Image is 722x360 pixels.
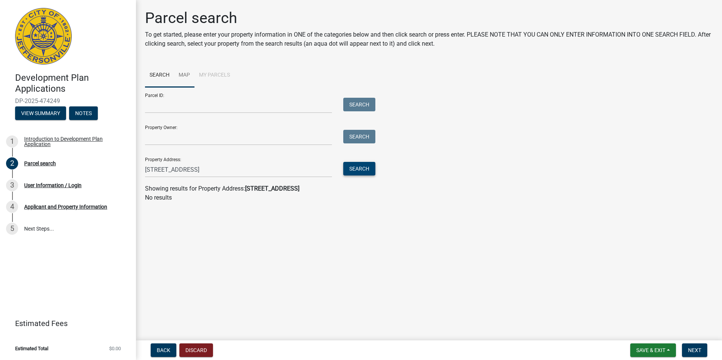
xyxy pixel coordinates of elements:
[145,193,713,202] p: No results
[15,346,48,351] span: Estimated Total
[24,136,124,147] div: Introduction to Development Plan Application
[109,346,121,351] span: $0.00
[6,316,124,331] a: Estimated Fees
[6,135,18,148] div: 1
[682,343,707,357] button: Next
[145,63,174,88] a: Search
[174,63,194,88] a: Map
[24,204,107,209] div: Applicant and Property Information
[179,343,213,357] button: Discard
[145,184,713,193] div: Showing results for Property Address:
[69,111,98,117] wm-modal-confirm: Notes
[15,97,121,105] span: DP-2025-474249
[343,130,375,143] button: Search
[15,106,66,120] button: View Summary
[636,347,665,353] span: Save & Exit
[151,343,176,357] button: Back
[145,30,713,48] p: To get started, please enter your property information in ONE of the categories below and then cl...
[343,162,375,175] button: Search
[245,185,299,192] strong: [STREET_ADDRESS]
[343,98,375,111] button: Search
[157,347,170,353] span: Back
[15,72,130,94] h4: Development Plan Applications
[6,223,18,235] div: 5
[630,343,676,357] button: Save & Exit
[6,179,18,191] div: 3
[24,183,82,188] div: User Information / Login
[6,201,18,213] div: 4
[145,9,713,27] h1: Parcel search
[15,111,66,117] wm-modal-confirm: Summary
[24,161,56,166] div: Parcel search
[15,8,72,65] img: City of Jeffersonville, Indiana
[69,106,98,120] button: Notes
[6,157,18,169] div: 2
[688,347,701,353] span: Next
